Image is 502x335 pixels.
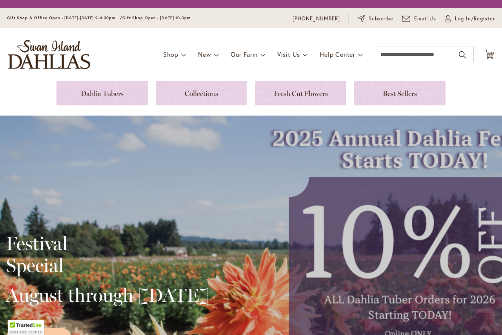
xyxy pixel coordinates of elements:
[198,50,211,58] span: New
[6,284,209,306] h2: August through [DATE]
[459,49,466,61] button: Search
[231,50,257,58] span: Our Farm
[6,232,209,276] h2: Festival Special
[8,320,44,335] div: TrustedSite Certified
[402,15,437,23] a: Email Us
[358,15,393,23] a: Subscribe
[414,15,437,23] span: Email Us
[293,15,340,23] a: [PHONE_NUMBER]
[320,50,355,58] span: Help Center
[8,40,90,69] a: store logo
[277,50,300,58] span: Visit Us
[7,15,122,20] span: Gift Shop & Office Open - [DATE]-[DATE] 9-4:30pm /
[369,15,393,23] span: Subscribe
[445,15,495,23] a: Log In/Register
[163,50,178,58] span: Shop
[455,15,495,23] span: Log In/Register
[122,15,191,20] span: Gift Shop Open - [DATE] 10-3pm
